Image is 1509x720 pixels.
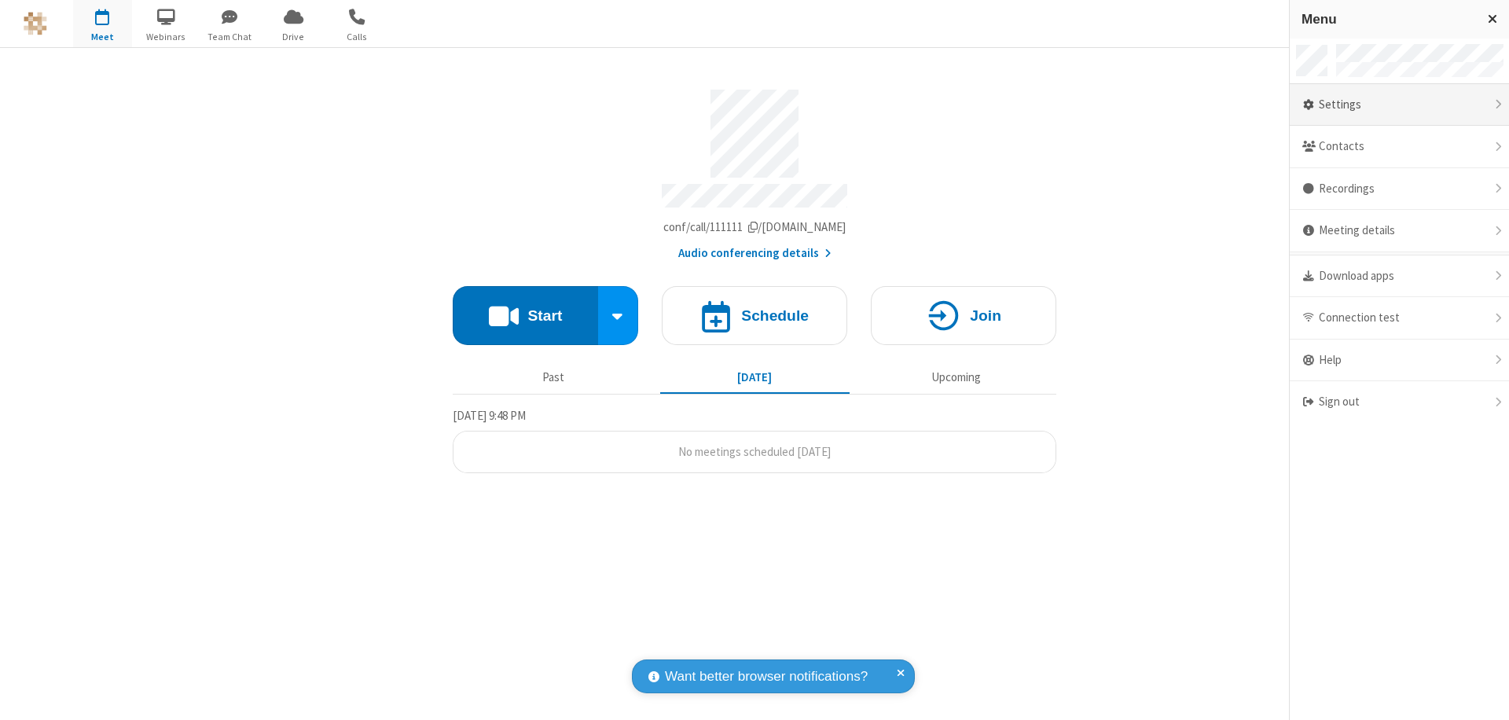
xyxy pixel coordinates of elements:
[264,30,323,44] span: Drive
[1290,168,1509,211] div: Recordings
[1290,126,1509,168] div: Contacts
[1290,340,1509,382] div: Help
[662,286,847,345] button: Schedule
[1290,255,1509,298] div: Download apps
[453,286,598,345] button: Start
[871,286,1056,345] button: Join
[970,308,1001,323] h4: Join
[1290,84,1509,127] div: Settings
[24,12,47,35] img: QA Selenium DO NOT DELETE OR CHANGE
[678,444,831,459] span: No meetings scheduled [DATE]
[453,406,1056,474] section: Today's Meetings
[741,308,809,323] h4: Schedule
[527,308,562,323] h4: Start
[453,408,526,423] span: [DATE] 9:48 PM
[1302,12,1474,27] h3: Menu
[678,244,832,263] button: Audio conferencing details
[1290,210,1509,252] div: Meeting details
[73,30,132,44] span: Meet
[1290,297,1509,340] div: Connection test
[328,30,387,44] span: Calls
[453,78,1056,263] section: Account details
[598,286,639,345] div: Start conference options
[665,667,868,687] span: Want better browser notifications?
[660,362,850,392] button: [DATE]
[200,30,259,44] span: Team Chat
[459,362,648,392] button: Past
[137,30,196,44] span: Webinars
[663,219,846,234] span: Copy my meeting room link
[663,219,846,237] button: Copy my meeting room linkCopy my meeting room link
[1290,381,1509,423] div: Sign out
[861,362,1051,392] button: Upcoming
